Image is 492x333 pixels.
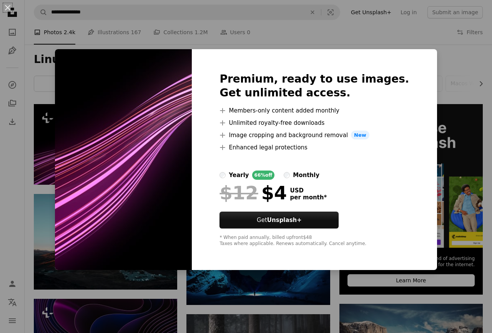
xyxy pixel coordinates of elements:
[55,49,192,270] img: premium_photo-1670450577641-f7bd59003ff2
[290,194,327,201] span: per month *
[219,106,409,115] li: Members-only content added monthly
[229,171,249,180] div: yearly
[267,217,302,224] strong: Unsplash+
[219,183,258,203] span: $12
[293,171,319,180] div: monthly
[219,172,226,178] input: yearly66%off
[219,131,409,140] li: Image cropping and background removal
[351,131,369,140] span: New
[290,187,327,194] span: USD
[252,171,275,180] div: 66% off
[219,72,409,100] h2: Premium, ready to use images. Get unlimited access.
[219,118,409,128] li: Unlimited royalty-free downloads
[219,212,339,229] button: GetUnsplash+
[219,235,409,247] div: * When paid annually, billed upfront $48 Taxes where applicable. Renews automatically. Cancel any...
[219,183,287,203] div: $4
[219,143,409,152] li: Enhanced legal protections
[284,172,290,178] input: monthly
